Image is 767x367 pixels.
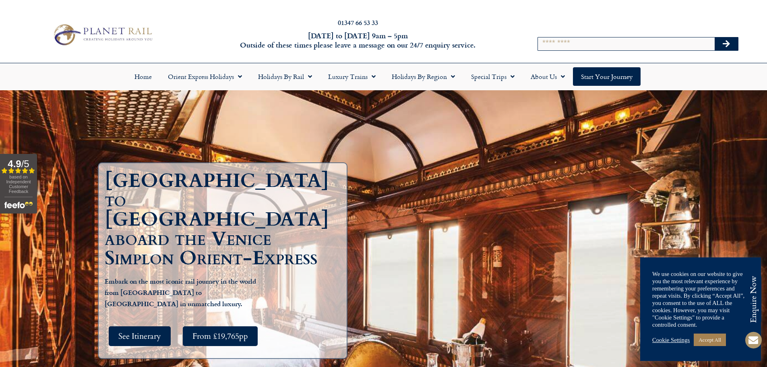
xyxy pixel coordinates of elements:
[384,67,463,86] a: Holidays by Region
[320,67,384,86] a: Luxury Trains
[523,67,573,86] a: About Us
[105,276,256,308] strong: Embark on the most iconic rail journey in the world from [GEOGRAPHIC_DATA] to [GEOGRAPHIC_DATA] i...
[4,67,763,86] nav: Menu
[715,37,738,50] button: Search
[250,67,320,86] a: Holidays by Rail
[207,31,509,50] h6: [DATE] to [DATE] 9am – 5pm Outside of these times please leave a message on our 24/7 enquiry serv...
[463,67,523,86] a: Special Trips
[105,171,345,268] h1: [GEOGRAPHIC_DATA] to [GEOGRAPHIC_DATA] aboard the Venice Simplon Orient-Express
[192,331,248,341] span: From £19,765pp
[694,334,726,346] a: Accept All
[338,18,378,27] a: 01347 66 53 33
[573,67,641,86] a: Start your Journey
[652,336,690,344] a: Cookie Settings
[118,331,161,341] span: See Itinerary
[109,326,171,346] a: See Itinerary
[126,67,160,86] a: Home
[160,67,250,86] a: Orient Express Holidays
[50,22,155,48] img: Planet Rail Train Holidays Logo
[183,326,258,346] a: From £19,765pp
[652,270,749,328] div: We use cookies on our website to give you the most relevant experience by remembering your prefer...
